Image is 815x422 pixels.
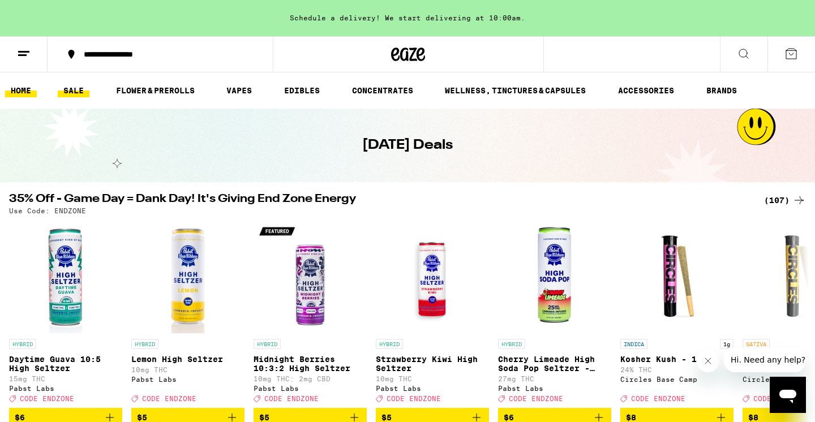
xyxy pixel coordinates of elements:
[9,220,122,408] a: Open page for Daytime Guava 10:5 High Seltzer from Pabst Labs
[753,395,808,402] span: CODE ENDZONE
[131,220,244,408] a: Open page for Lemon High Seltzer from Pabst Labs
[498,355,611,373] p: Cherry Limeade High Soda Pop Seltzer - 25mg
[701,84,743,97] a: BRANDS
[748,413,758,422] span: $8
[439,84,591,97] a: WELLNESS, TINCTURES & CAPSULES
[498,339,525,349] p: HYBRID
[376,339,403,349] p: HYBRID
[620,355,733,364] p: Kosher Kush - 1g
[620,376,733,383] div: Circles Base Camp
[498,220,611,333] img: Pabst Labs - Cherry Limeade High Soda Pop Seltzer - 25mg
[620,339,647,349] p: INDICA
[131,220,244,333] img: Pabst Labs - Lemon High Seltzer
[376,375,489,382] p: 10mg THC
[376,220,489,333] img: Pabst Labs - Strawberry Kiwi High Seltzer
[346,84,419,97] a: CONCENTRATES
[697,350,719,372] iframe: Close message
[254,385,367,392] div: Pabst Labs
[9,385,122,392] div: Pabst Labs
[9,207,86,214] p: Use Code: ENDZONE
[254,375,367,382] p: 10mg THC: 2mg CBD
[9,193,750,207] h2: 35% Off - Game Day = Dank Day! It's Giving End Zone Energy
[764,193,806,207] a: (107)
[142,395,196,402] span: CODE ENDZONE
[254,339,281,349] p: HYBRID
[620,366,733,373] p: 24% THC
[631,395,685,402] span: CODE ENDZONE
[20,395,74,402] span: CODE ENDZONE
[278,84,325,97] a: EDIBLES
[131,339,158,349] p: HYBRID
[770,377,806,413] iframe: Button to launch messaging window
[5,84,37,97] a: HOME
[15,413,25,422] span: $6
[131,355,244,364] p: Lemon High Seltzer
[58,84,89,97] a: SALE
[9,220,122,333] img: Pabst Labs - Daytime Guava 10:5 High Seltzer
[254,220,367,333] img: Pabst Labs - Midnight Berries 10:3:2 High Seltzer
[9,375,122,382] p: 15mg THC
[9,355,122,373] p: Daytime Guava 10:5 High Seltzer
[9,339,36,349] p: HYBRID
[498,375,611,382] p: 27mg THC
[254,355,367,373] p: Midnight Berries 10:3:2 High Seltzer
[724,347,806,372] iframe: Message from company
[259,413,269,422] span: $5
[376,385,489,392] div: Pabst Labs
[387,395,441,402] span: CODE ENDZONE
[626,413,636,422] span: $8
[509,395,563,402] span: CODE ENDZONE
[504,413,514,422] span: $6
[381,413,392,422] span: $5
[110,84,200,97] a: FLOWER & PREROLLS
[620,220,733,333] img: Circles Base Camp - Kosher Kush - 1g
[137,413,147,422] span: $5
[362,136,453,155] h1: [DATE] Deals
[720,339,733,349] p: 1g
[612,84,680,97] a: ACCESSORIES
[743,339,770,349] p: SATIVA
[254,220,367,408] a: Open page for Midnight Berries 10:3:2 High Seltzer from Pabst Labs
[498,385,611,392] div: Pabst Labs
[498,220,611,408] a: Open page for Cherry Limeade High Soda Pop Seltzer - 25mg from Pabst Labs
[376,355,489,373] p: Strawberry Kiwi High Seltzer
[264,395,319,402] span: CODE ENDZONE
[221,84,258,97] a: VAPES
[620,220,733,408] a: Open page for Kosher Kush - 1g from Circles Base Camp
[376,220,489,408] a: Open page for Strawberry Kiwi High Seltzer from Pabst Labs
[131,366,244,373] p: 10mg THC
[131,376,244,383] div: Pabst Labs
